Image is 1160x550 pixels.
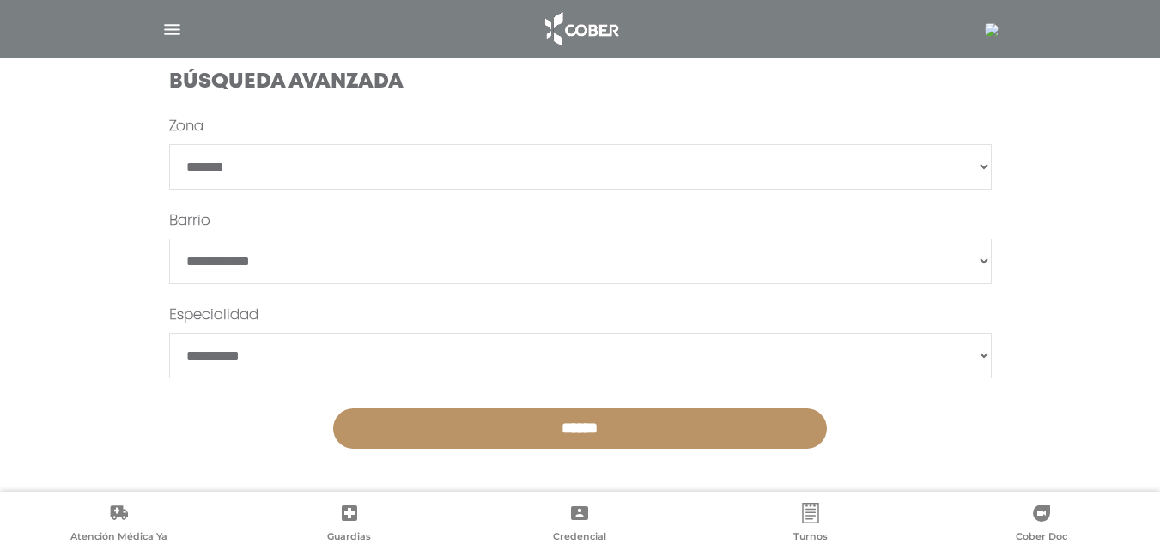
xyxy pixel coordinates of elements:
a: Guardias [234,503,465,547]
label: Especialidad [169,305,258,326]
img: logo_cober_home-white.png [536,9,626,50]
span: Turnos [793,530,828,546]
h4: Búsqueda Avanzada [169,70,992,95]
span: Cober Doc [1016,530,1067,546]
label: Barrio [169,211,210,232]
span: Guardias [327,530,371,546]
a: Atención Médica Ya [3,503,234,547]
img: 24613 [985,23,999,37]
span: Atención Médica Ya [70,530,167,546]
span: Credencial [553,530,606,546]
a: Credencial [465,503,695,547]
a: Cober Doc [926,503,1157,547]
img: Cober_menu-lines-white.svg [161,19,183,40]
a: Turnos [695,503,926,547]
label: Zona [169,117,203,137]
